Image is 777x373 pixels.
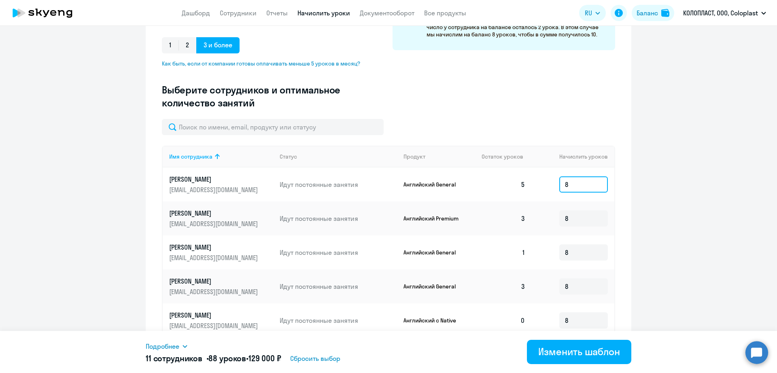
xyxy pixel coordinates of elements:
[248,353,281,363] span: 129 000 ₽
[169,253,260,262] p: [EMAIL_ADDRESS][DOMAIN_NAME]
[169,243,273,262] a: [PERSON_NAME][EMAIL_ADDRESS][DOMAIN_NAME]
[169,219,260,228] p: [EMAIL_ADDRESS][DOMAIN_NAME]
[208,353,246,363] span: 88 уроков
[403,181,464,188] p: Английский General
[280,316,397,325] p: Идут постоянные занятия
[403,153,476,160] div: Продукт
[169,277,273,296] a: [PERSON_NAME][EMAIL_ADDRESS][DOMAIN_NAME]
[169,153,273,160] div: Имя сотрудника
[532,146,614,167] th: Начислить уроков
[162,119,384,135] input: Поиск по имени, email, продукту или статусу
[538,345,620,358] div: Изменить шаблон
[162,60,367,67] span: Как быть, если от компании готовы оплачивать меньше 5 уроков в месяц?
[169,243,260,252] p: [PERSON_NAME]
[475,235,532,269] td: 1
[661,9,669,17] img: balance
[360,9,414,17] a: Документооборот
[280,214,397,223] p: Идут постоянные занятия
[169,277,260,286] p: [PERSON_NAME]
[169,209,260,218] p: [PERSON_NAME]
[146,341,179,351] span: Подробнее
[297,9,350,17] a: Начислить уроки
[637,8,658,18] div: Баланс
[403,283,464,290] p: Английский General
[162,37,178,53] span: 1
[169,311,260,320] p: [PERSON_NAME]
[169,175,273,194] a: [PERSON_NAME][EMAIL_ADDRESS][DOMAIN_NAME]
[475,167,532,201] td: 5
[280,180,397,189] p: Идут постоянные занятия
[579,5,606,21] button: RU
[403,215,464,222] p: Английский Premium
[475,269,532,303] td: 3
[482,153,532,160] div: Остаток уроков
[169,153,212,160] div: Имя сотрудника
[266,9,288,17] a: Отчеты
[162,83,367,109] h3: Выберите сотрудников и оптимальное количество занятий
[220,9,257,17] a: Сотрудники
[482,153,523,160] span: Остаток уроков
[424,9,466,17] a: Все продукты
[585,8,592,18] span: RU
[475,303,532,337] td: 0
[169,175,260,184] p: [PERSON_NAME]
[280,282,397,291] p: Идут постоянные занятия
[679,3,770,23] button: КОЛОПЛАСТ, ООО, Сoloplast
[169,287,260,296] p: [EMAIL_ADDRESS][DOMAIN_NAME]
[403,249,464,256] p: Английский General
[169,321,260,330] p: [EMAIL_ADDRESS][DOMAIN_NAME]
[290,354,340,363] span: Сбросить выбор
[178,37,196,53] span: 2
[196,37,240,53] span: 3 и более
[403,153,425,160] div: Продукт
[169,209,273,228] a: [PERSON_NAME][EMAIL_ADDRESS][DOMAIN_NAME]
[146,353,281,364] h5: 11 сотрудников • •
[169,311,273,330] a: [PERSON_NAME][EMAIL_ADDRESS][DOMAIN_NAME]
[280,153,297,160] div: Статус
[632,5,674,21] button: Балансbalance
[280,153,397,160] div: Статус
[169,185,260,194] p: [EMAIL_ADDRESS][DOMAIN_NAME]
[475,201,532,235] td: 3
[403,317,464,324] p: Английский с Native
[527,340,631,364] button: Изменить шаблон
[280,248,397,257] p: Идут постоянные занятия
[182,9,210,17] a: Дашборд
[683,8,758,18] p: КОЛОПЛАСТ, ООО, Сoloplast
